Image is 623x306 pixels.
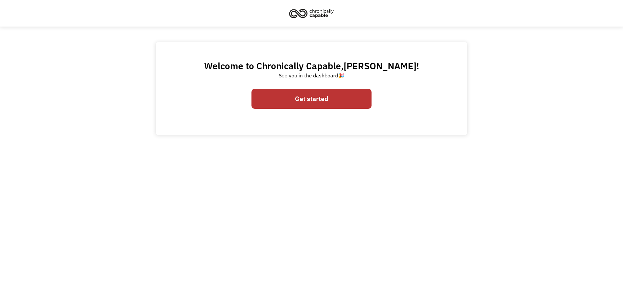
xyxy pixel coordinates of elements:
[279,72,345,79] div: See you in the dashboard
[344,60,416,72] span: [PERSON_NAME]
[251,85,372,112] form: Email Form
[251,89,372,109] a: Get started
[338,72,345,79] a: 🎉
[204,60,419,72] h2: Welcome to Chronically Capable, !
[287,6,336,20] img: Chronically Capable logo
